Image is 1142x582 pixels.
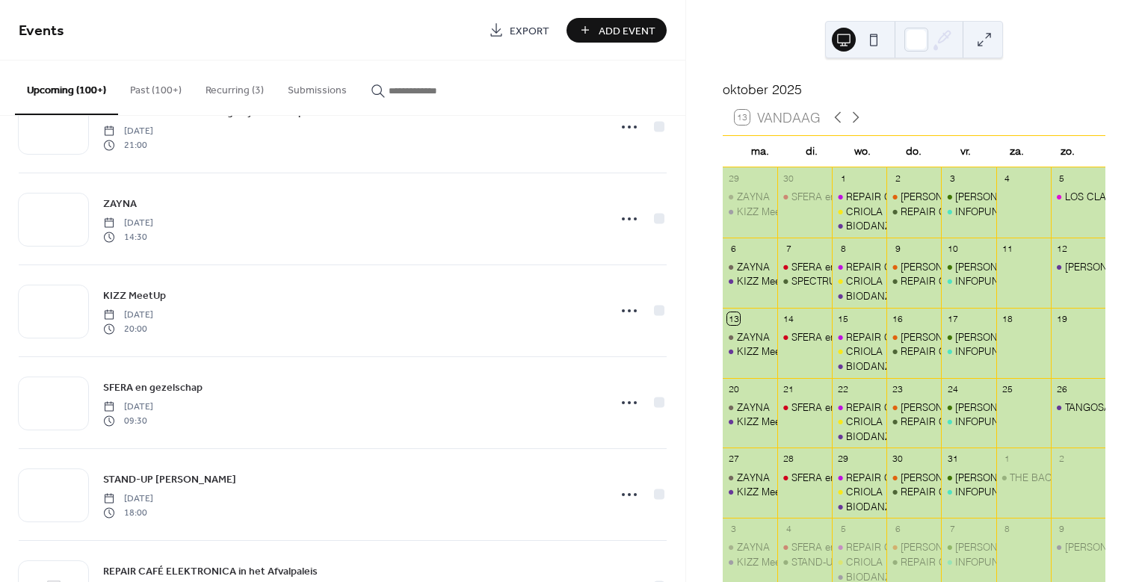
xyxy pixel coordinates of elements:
div: ZAYNA [723,330,777,344]
div: KIZZ MeetUp [737,485,797,498]
div: 6 [892,523,904,536]
div: REPAIR CAFÉ ELEKTRONICA in het Afvalpaleis [832,471,886,484]
div: REPAIR CAFÉ ELEKTRONICA in het Afvalpaleis [832,260,886,273]
div: KIZZ MeetUp [723,415,777,428]
div: [PERSON_NAME] [955,330,1034,344]
div: do. [889,136,940,167]
div: REPAIR CAFÉ ELEKTRONICA in het Afvalpaleis [846,260,1059,273]
div: SFERA en gezelschap [791,190,889,203]
div: LUNA [886,471,941,484]
div: KIZZ MeetUp [737,274,797,288]
div: CLARA [941,190,996,203]
button: Past (100+) [118,61,194,114]
div: 12 [1055,242,1068,255]
a: SFERA en gezelschap [103,379,203,396]
div: 27 [727,453,740,465]
div: REPAIR CAFÉ TEXTIEL in het Afvalpaleis [886,485,941,498]
div: ZAYNA [737,260,770,273]
div: LUNA [886,260,941,273]
div: [PERSON_NAME] [901,400,980,414]
div: CRIOLA [846,415,883,428]
span: 14:30 [103,230,153,244]
div: REPAIR CAFÉ ELEKTRONICA in het Afvalpaleis [846,400,1059,414]
button: Upcoming (100+) [15,61,118,115]
span: 09:30 [103,414,153,427]
div: CLARA [941,330,996,344]
div: [PERSON_NAME] [955,190,1034,203]
div: ZAYNA [737,471,770,484]
span: 18:00 [103,506,153,519]
div: INFOPUNT DUURZAAMHEID [955,485,1088,498]
div: 16 [892,312,904,325]
button: Add Event [567,18,667,43]
div: REPAIR CAFÉ TEXTIEL in het Afvalpaleis [901,555,1082,569]
div: BIODANZA MET LYAN [832,219,886,232]
div: KIZZ MeetUp [723,485,777,498]
div: ZAYNA [737,540,770,554]
div: STAND-UP Hanna Kochehura [777,555,832,569]
div: SFERA en gezelschap [791,400,889,414]
div: ZAYNA [723,260,777,273]
span: [DATE] [103,309,153,322]
div: 30 [892,453,904,465]
div: ZAYNA [737,330,770,344]
div: 6 [727,242,740,255]
div: INFOPUNT DUURZAAMHEID [941,205,996,218]
div: ZAYNA [723,471,777,484]
div: 15 [837,312,850,325]
span: [DATE] [103,492,153,506]
div: 11 [1001,242,1013,255]
span: ZAYNA [103,196,137,212]
div: CRIOLA [832,274,886,288]
div: di. [785,136,837,167]
div: SFERA en gezelschap [791,471,889,484]
div: 4 [1001,172,1013,185]
div: 3 [727,523,740,536]
div: ma. [735,136,786,167]
div: CRIOLA [832,485,886,498]
div: INFOPUNT DUURZAAMHEID [941,485,996,498]
div: CRIOLA [846,274,883,288]
div: CRIOLA [846,555,883,569]
div: 2 [892,172,904,185]
a: KIZZ MeetUp [103,287,166,304]
div: 20 [727,383,740,395]
div: INFOPUNT DUURZAAMHEID [941,344,996,358]
div: [PERSON_NAME] [901,330,980,344]
div: SFERA en gezelschap [777,330,832,344]
div: BIODANZA MET [PERSON_NAME] [846,500,1002,513]
div: REPAIR CAFÉ ELEKTRONICA in het Afvalpaleis [846,540,1059,554]
div: STAND-UP [PERSON_NAME] [791,555,922,569]
div: SFERA en gezelschap [777,260,832,273]
a: STAND-UP [PERSON_NAME] [103,471,236,488]
span: [DATE] [103,400,153,414]
div: zo. [1042,136,1093,167]
div: LUNA [886,330,941,344]
div: REPAIR CAFÉ TEXTIEL in het Afvalpaleis [886,344,941,358]
div: REPAIR CAFÉ TEXTIEL in het Afvalpaleis [886,274,941,288]
div: [PERSON_NAME] [955,260,1034,273]
div: ZAYNA [723,400,777,414]
div: 3 [946,172,959,185]
div: KIZZ MeetUp [737,555,797,569]
div: REPAIR CAFÉ ELEKTRONICA in het Afvalpaleis [832,330,886,344]
div: [PERSON_NAME] [901,540,980,554]
div: CLARA [941,400,996,414]
div: REPAIR CAFÉ TEXTIEL in het Afvalpaleis [886,205,941,218]
div: 17 [946,312,959,325]
div: 8 [837,242,850,255]
div: KIZZ MeetUp [737,415,797,428]
div: LINDY HOP [1051,540,1105,554]
div: LUNA [886,400,941,414]
div: CRIOLA [832,205,886,218]
span: [DATE] [103,217,153,230]
div: ZAYNA [737,400,770,414]
div: KIZZ MeetUp [723,274,777,288]
div: ZAYNA [723,190,777,203]
a: REPAIR CAFÉ ELEKTRONICA in het Afvalpaleis [103,563,318,580]
div: 5 [1055,172,1068,185]
div: CLARA [941,471,996,484]
span: Add Event [599,23,655,39]
div: REPAIR CAFÉ ELEKTRONICA in het Afvalpaleis [832,400,886,414]
div: REPAIR CAFÉ TEXTIEL in het Afvalpaleis [901,274,1082,288]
